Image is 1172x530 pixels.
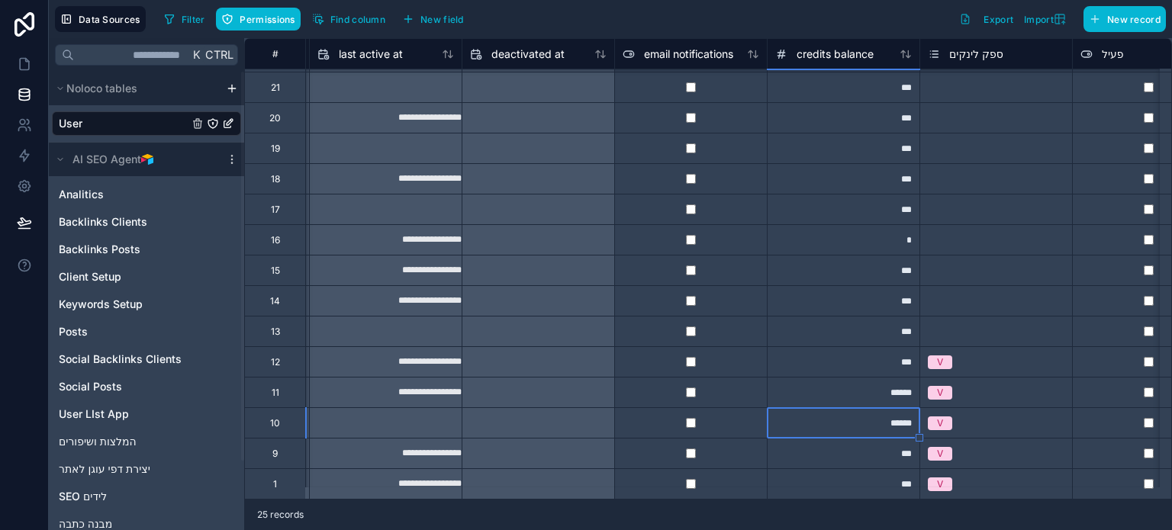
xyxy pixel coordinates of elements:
a: Permissions [216,8,306,31]
span: Social Posts [59,379,122,394]
a: Keywords Setup [59,297,204,312]
div: Backlinks Posts [52,237,241,262]
button: Permissions [216,8,300,31]
span: המלצות ושיפורים [59,434,137,449]
button: Export [954,6,1019,32]
span: Client Setup [59,269,121,284]
div: User [52,111,241,136]
button: Airtable LogoAI SEO Agent [52,149,220,170]
span: Keywords Setup [59,297,143,312]
a: User LIst App [59,406,204,422]
span: Ctrl [204,45,235,64]
span: Import [1024,14,1054,25]
span: Data Sources [79,14,140,25]
div: V [937,447,943,461]
button: Import [1019,6,1077,32]
div: 1 [273,478,277,490]
span: יצירת דפי עוגן לאתר [59,461,150,477]
div: 9 [272,448,278,460]
div: V [937,355,943,369]
div: 20 [269,112,281,124]
a: Social Posts [59,379,204,394]
span: K [192,50,202,60]
span: Export [984,14,1013,25]
span: User [59,116,82,131]
button: New record [1083,6,1166,32]
div: 17 [271,204,280,216]
div: 16 [271,234,280,246]
div: 15 [271,265,280,277]
span: email notifications [644,47,733,62]
div: לידים SEO [52,484,241,509]
button: Find column [307,8,391,31]
div: V [937,416,943,430]
div: יצירת דפי עוגן לאתר [52,457,241,481]
div: 21 [271,82,280,94]
button: Filter [158,8,211,31]
span: Analitics [59,187,104,202]
div: 13 [271,326,280,338]
div: 18 [271,173,280,185]
a: Posts [59,324,204,339]
a: המלצות ושיפורים [59,434,204,449]
a: Backlinks Posts [59,242,204,257]
div: Social Backlinks Clients [52,347,241,371]
span: ספק לינקים [949,47,1003,62]
a: Client Setup [59,269,204,284]
span: AI SEO Agent [72,152,141,167]
span: Permissions [240,14,295,25]
a: לידים SEO [59,489,204,504]
span: Backlinks Clients [59,214,147,230]
a: Backlinks Clients [59,214,204,230]
div: 11 [272,387,279,399]
div: 10 [270,417,280,429]
div: 12 [271,356,280,368]
span: New field [420,14,464,25]
img: Airtable Logo [141,153,153,165]
a: User [59,116,188,131]
div: Analitics [52,182,241,207]
div: # [256,48,294,59]
div: Social Posts [52,374,241,399]
div: Keywords Setup [52,292,241,316]
span: New record [1107,14,1161,25]
div: Client Setup [52,265,241,289]
span: Filter [182,14,205,25]
span: deactivated at [491,47,565,62]
span: User LIst App [59,406,129,422]
div: V [937,477,943,491]
button: Noloco tables [52,78,220,99]
span: Social Backlinks Clients [59,352,182,367]
button: Data Sources [55,6,146,32]
span: פעיל [1102,47,1124,62]
span: Backlinks Posts [59,242,140,257]
button: New field [397,8,469,31]
span: Noloco tables [66,81,137,96]
a: Analitics [59,187,204,202]
div: V [937,386,943,400]
div: 19 [271,143,280,155]
span: לידים SEO [59,489,107,504]
div: המלצות ושיפורים [52,429,241,454]
div: Backlinks Clients [52,210,241,234]
a: יצירת דפי עוגן לאתר [59,461,204,477]
span: credits balance [797,47,874,62]
a: New record [1077,6,1166,32]
div: Posts [52,320,241,344]
a: Social Backlinks Clients [59,352,204,367]
span: Find column [330,14,385,25]
span: Posts [59,324,88,339]
span: last active at [339,47,403,62]
div: User LIst App [52,402,241,426]
span: 25 records [257,509,304,521]
div: 14 [270,295,280,307]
